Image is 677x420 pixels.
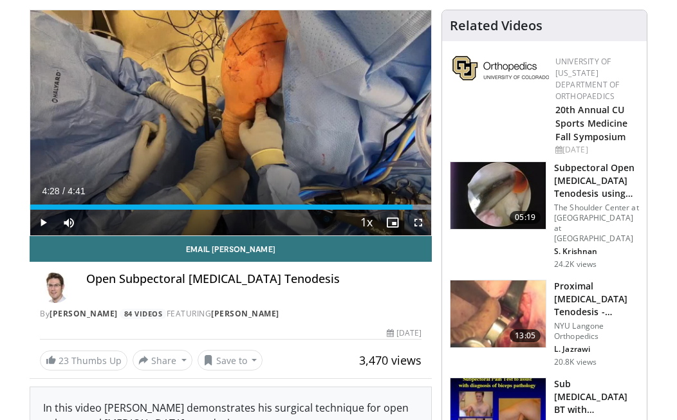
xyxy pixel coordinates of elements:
img: Laith_biceps_teno_1.png.150x105_q85_crop-smart_upscale.jpg [450,280,546,347]
button: Share [133,350,192,370]
button: Save to [198,350,263,370]
p: S. Krishnan [554,246,639,257]
span: 23 [59,354,69,367]
button: Mute [56,210,82,235]
a: [PERSON_NAME] [50,308,118,319]
span: 4:41 [68,186,85,196]
button: Fullscreen [405,210,431,235]
a: Email [PERSON_NAME] [30,236,432,262]
span: 13:05 [510,329,541,342]
a: 20th Annual CU Sports Medicine Fall Symposium [555,104,628,143]
span: 05:19 [510,211,541,224]
img: Avatar [40,272,71,303]
img: 355603a8-37da-49b6-856f-e00d7e9307d3.png.150x105_q85_autocrop_double_scale_upscale_version-0.2.png [452,56,549,80]
p: L. Jazrawi [554,344,639,354]
div: Progress Bar [30,205,431,210]
button: Playback Rate [354,210,380,235]
span: 4:28 [42,186,59,196]
p: 24.2K views [554,259,597,269]
h3: Subpectoral Open [MEDICAL_DATA] Tenodesis using Interference Screw [554,161,639,200]
div: [DATE] [555,144,636,156]
a: 84 Videos [120,309,167,320]
a: [PERSON_NAME] [211,308,279,319]
h3: Proximal [MEDICAL_DATA] Tenodesis - Surgical Options and Techniques [554,280,639,318]
a: University of [US_STATE] Department of Orthopaedics [555,56,619,102]
p: NYU Langone Orthopedics [554,321,639,342]
h3: Sub [MEDICAL_DATA] BT with Interference Screw [554,378,639,416]
button: Play [30,210,56,235]
p: 20.8K views [554,357,597,367]
button: Enable picture-in-picture mode [380,210,405,235]
a: 13:05 Proximal [MEDICAL_DATA] Tenodesis - Surgical Options and Techniques NYU Langone Orthopedics... [450,280,639,367]
a: 23 Thumbs Up [40,351,127,370]
div: By FEATURING [40,308,422,320]
img: krish3_3.png.150x105_q85_crop-smart_upscale.jpg [450,162,546,229]
span: 3,470 views [359,352,422,368]
video-js: Video Player [30,10,431,235]
h4: Related Videos [450,18,543,33]
p: The Shoulder Center at [GEOGRAPHIC_DATA] at [GEOGRAPHIC_DATA] [554,203,639,244]
a: 05:19 Subpectoral Open [MEDICAL_DATA] Tenodesis using Interference Screw The Shoulder Center at [... [450,161,639,269]
div: [DATE] [387,327,422,339]
span: / [62,186,65,196]
h4: Open Subpectoral [MEDICAL_DATA] Tenodesis [86,272,422,286]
